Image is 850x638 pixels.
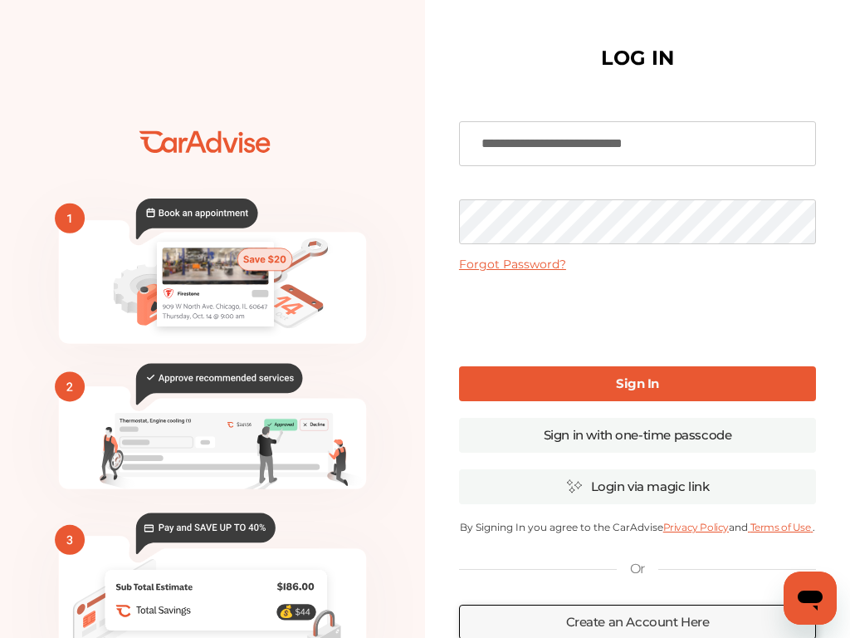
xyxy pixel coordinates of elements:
[630,560,645,578] p: Or
[279,604,294,619] text: 💰
[748,521,813,533] a: Terms of Use
[459,469,816,504] a: Login via magic link
[459,257,566,272] a: Forgot Password?
[601,50,674,66] h1: LOG IN
[663,521,729,533] a: Privacy Policy
[459,366,816,401] a: Sign In
[459,521,816,533] p: By Signing In you agree to the CarAdvise and .
[616,375,659,391] b: Sign In
[566,478,583,494] img: magic_icon.32c66aac.svg
[511,285,764,350] iframe: reCAPTCHA
[459,418,816,453] a: Sign in with one-time passcode
[784,572,837,625] iframe: Button to launch messaging window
